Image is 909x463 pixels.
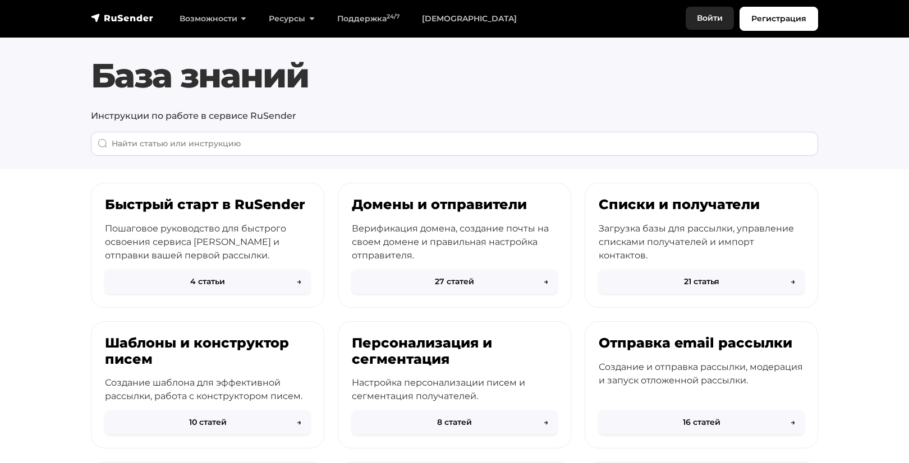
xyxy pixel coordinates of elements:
h3: Отправка email рассылки [599,335,804,351]
h3: Персонализация и сегментация [352,335,557,368]
a: Домены и отправители Верификация домена, создание почты на своем домене и правильная настройка от... [338,183,571,308]
button: 16 статей→ [599,410,804,434]
a: Списки и получатели Загрузка базы для рассылки, управление списками получателей и импорт контакто... [585,183,818,308]
sup: 24/7 [387,13,400,20]
a: Шаблоны и конструктор писем Создание шаблона для эффективной рассылки, работа с конструктором пис... [91,321,324,449]
span: → [297,276,301,288]
a: Ресурсы [258,7,325,30]
p: Загрузка базы для рассылки, управление списками получателей и импорт контактов. [599,222,804,262]
p: Настройка персонализации писем и сегментация получателей. [352,376,557,403]
h3: Шаблоны и конструктор писем [105,335,310,368]
a: Персонализация и сегментация Настройка персонализации писем и сегментация получателей. 8 статей→ [338,321,571,449]
p: Создание и отправка рассылки, модерация и запуск отложенной рассылки. [599,360,804,387]
a: Возможности [168,7,258,30]
a: Регистрация [740,7,818,31]
span: → [544,276,548,288]
span: → [791,416,795,428]
h3: Списки и получатели [599,197,804,213]
a: [DEMOGRAPHIC_DATA] [411,7,528,30]
a: Поддержка24/7 [326,7,411,30]
span: → [791,276,795,288]
img: Поиск [98,138,108,149]
p: Пошаговое руководство для быстрого освоения сервиса [PERSON_NAME] и отправки вашей первой рассылки. [105,222,310,262]
p: Инструкции по работе в сервисе RuSender [91,109,818,123]
h3: Домены и отправители [352,197,557,213]
button: 8 статей→ [352,410,557,434]
span: → [544,416,548,428]
span: → [297,416,301,428]
button: 4 статьи→ [105,270,310,294]
button: 27 статей→ [352,270,557,294]
a: Отправка email рассылки Создание и отправка рассылки, модерация и запуск отложенной рассылки. 16 ... [585,321,818,449]
input: When autocomplete results are available use up and down arrows to review and enter to go to the d... [91,132,818,156]
a: Быстрый старт в RuSender Пошаговое руководство для быстрого освоения сервиса [PERSON_NAME] и отпр... [91,183,324,308]
p: Создание шаблона для эффективной рассылки, работа с конструктором писем. [105,376,310,403]
button: 10 статей→ [105,410,310,434]
img: RuSender [91,12,154,24]
h1: База знаний [91,55,818,96]
p: Верификация домена, создание почты на своем домене и правильная настройка отправителя. [352,222,557,262]
a: Войти [686,7,734,30]
button: 21 статья→ [599,270,804,294]
h3: Быстрый старт в RuSender [105,197,310,213]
